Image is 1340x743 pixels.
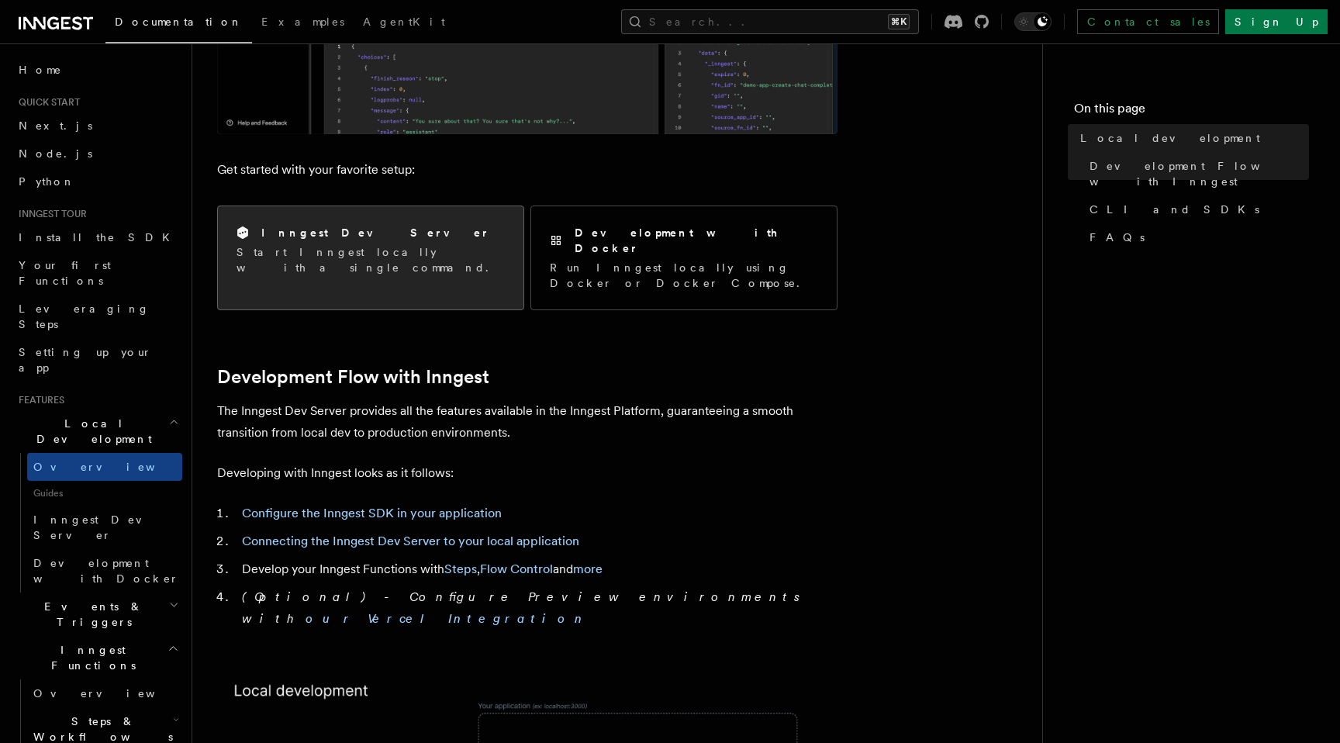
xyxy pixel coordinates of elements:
a: Connecting the Inngest Dev Server to your local application [242,534,579,548]
em: (Optional) - Configure Preview environments with [242,589,809,626]
span: Development with Docker [33,557,179,585]
span: Quick start [12,96,80,109]
a: more [573,562,603,576]
a: FAQs [1083,223,1309,251]
span: Examples [261,16,344,28]
a: Node.js [12,140,182,168]
span: Next.js [19,119,92,132]
p: Developing with Inngest looks as it follows: [217,462,837,484]
h4: On this page [1074,99,1309,124]
a: Overview [27,679,182,707]
a: Development Flow with Inngest [1083,152,1309,195]
a: Setting up your app [12,338,182,382]
a: Examples [252,5,354,42]
span: Your first Functions [19,259,111,287]
a: CLI and SDKs [1083,195,1309,223]
span: Python [19,175,75,188]
a: Inngest Dev ServerStart Inngest locally with a single command. [217,206,524,310]
span: Leveraging Steps [19,302,150,330]
span: Local Development [12,416,169,447]
span: Inngest Dev Server [33,513,166,541]
a: Leveraging Steps [12,295,182,338]
span: Home [19,62,62,78]
button: Inngest Functions [12,636,182,679]
span: Guides [27,481,182,506]
span: AgentKit [363,16,445,28]
a: Flow Control [480,562,553,576]
span: Overview [33,461,193,473]
span: Install the SDK [19,231,179,244]
a: Contact sales [1077,9,1219,34]
span: Setting up your app [19,346,152,374]
p: Run Inngest locally using Docker or Docker Compose. [550,260,818,291]
a: Development with Docker [27,549,182,593]
a: our Vercel Integration [306,611,588,626]
p: The Inngest Dev Server provides all the features available in the Inngest Platform, guaranteeing ... [217,400,837,444]
a: Install the SDK [12,223,182,251]
p: Get started with your favorite setup: [217,159,837,181]
button: Toggle dark mode [1014,12,1052,31]
kbd: ⌘K [888,14,910,29]
a: Inngest Dev Server [27,506,182,549]
a: Steps [444,562,477,576]
span: Documentation [115,16,243,28]
span: Events & Triggers [12,599,169,630]
button: Local Development [12,410,182,453]
a: Documentation [105,5,252,43]
span: Node.js [19,147,92,160]
a: Next.js [12,112,182,140]
span: Local development [1080,130,1260,146]
a: Overview [27,453,182,481]
span: FAQs [1090,230,1145,245]
h2: Inngest Dev Server [261,225,490,240]
span: Features [12,394,64,406]
p: Start Inngest locally with a single command. [237,244,505,275]
button: Events & Triggers [12,593,182,636]
a: Your first Functions [12,251,182,295]
button: Search...⌘K [621,9,919,34]
div: Local Development [12,453,182,593]
a: Configure the Inngest SDK in your application [242,506,502,520]
a: Development Flow with Inngest [217,366,489,388]
span: Development Flow with Inngest [1090,158,1309,189]
span: Inngest Functions [12,642,167,673]
a: Sign Up [1225,9,1328,34]
a: Home [12,56,182,84]
a: Local development [1074,124,1309,152]
h2: Development with Docker [575,225,818,256]
a: AgentKit [354,5,454,42]
a: Python [12,168,182,195]
span: CLI and SDKs [1090,202,1259,217]
a: Development with DockerRun Inngest locally using Docker or Docker Compose. [530,206,837,310]
li: Develop your Inngest Functions with , and [237,558,837,580]
span: Inngest tour [12,208,87,220]
span: Overview [33,687,193,700]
